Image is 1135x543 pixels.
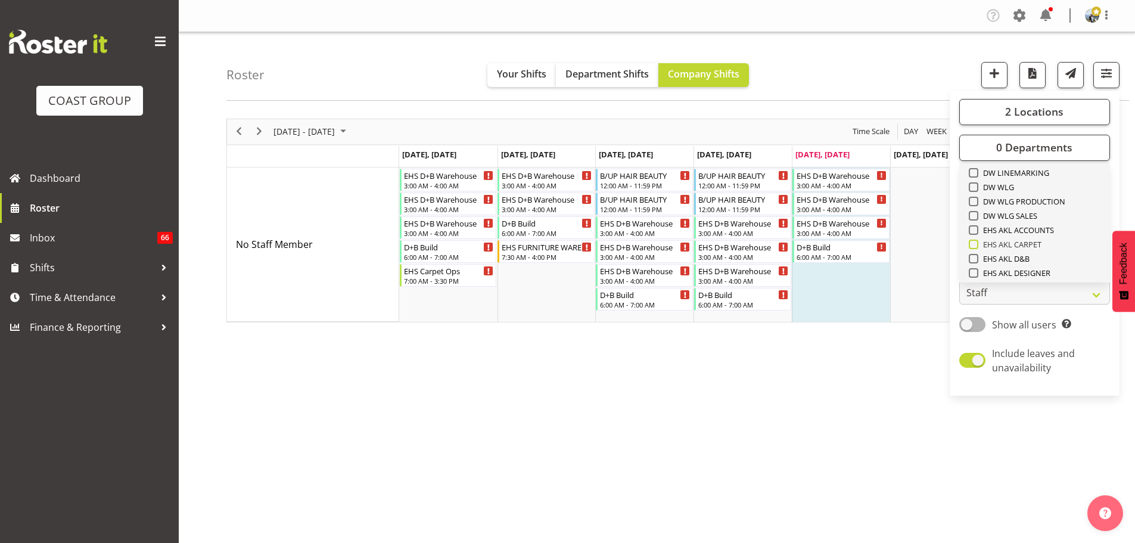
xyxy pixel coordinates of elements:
div: No Staff Member"s event - D+B Build Begin From Thursday, October 2, 2025 at 6:00:00 AM GMT+13:00 ... [694,288,791,311]
div: 6:00 AM - 7:00 AM [502,228,592,238]
button: Your Shifts [487,63,556,87]
button: Send a list of all shifts for the selected filtered period to all rostered employees. [1058,62,1084,88]
div: No Staff Member"s event - EHS Carpet Ops Begin From Monday, September 29, 2025 at 7:00:00 AM GMT+... [400,264,497,287]
div: 3:00 AM - 4:00 AM [698,228,788,238]
img: Rosterit website logo [9,30,107,54]
span: [DATE] - [DATE] [272,124,336,139]
button: 2 Locations [959,99,1110,125]
span: [DATE], [DATE] [795,149,850,160]
span: DW LINEMARKING [978,168,1050,178]
div: EHS D+B Warehouse [698,265,788,277]
div: Sep 29 - Oct 05, 2025 [269,119,353,144]
div: EHS D+B Warehouse [698,241,788,253]
span: EHS AKL CARPET [978,240,1042,249]
h4: Roster [226,68,265,82]
div: B/UP HAIR BEAUTY [600,169,690,181]
span: Time Scale [851,124,891,139]
div: EHS D+B Warehouse [797,193,887,205]
div: EHS D+B Warehouse [404,169,494,181]
span: 2 Locations [1005,104,1064,119]
div: EHS D+B Warehouse [502,193,592,205]
div: 7:00 AM - 3:30 PM [404,276,494,286]
span: DW CHC SALES [978,154,1036,163]
div: Timeline Week of October 3, 2025 [226,119,1087,322]
table: Timeline Week of October 3, 2025 [399,167,1087,322]
div: D+B Build [797,241,887,253]
button: Timeline Day [902,124,921,139]
div: EHS D+B Warehouse [698,217,788,229]
div: No Staff Member"s event - D+B Build Begin From Tuesday, September 30, 2025 at 6:00:00 AM GMT+13:0... [497,216,595,239]
span: Finance & Reporting [30,318,155,336]
img: brittany-taylorf7b938a58e78977fad4baecaf99ae47c.png [1085,8,1099,23]
span: Company Shifts [668,67,739,80]
div: 12:00 AM - 11:59 PM [600,181,690,190]
div: 6:00 AM - 7:00 AM [404,252,494,262]
div: next period [249,119,269,144]
div: No Staff Member"s event - EHS D+B Warehouse Begin From Thursday, October 2, 2025 at 3:00:00 AM GM... [694,240,791,263]
button: Next [251,124,268,139]
span: 66 [157,232,173,244]
div: No Staff Member"s event - EHS D+B Warehouse Begin From Thursday, October 2, 2025 at 3:00:00 AM GM... [694,216,791,239]
div: 6:00 AM - 7:00 AM [600,300,690,309]
div: No Staff Member"s event - EHS D+B Warehouse Begin From Monday, September 29, 2025 at 3:00:00 AM G... [400,193,497,215]
span: [DATE], [DATE] [697,149,751,160]
button: Timeline Week [925,124,949,139]
span: Shifts [30,259,155,277]
button: Add a new shift [981,62,1007,88]
div: No Staff Member"s event - EHS D+B Warehouse Begin From Wednesday, October 1, 2025 at 3:00:00 AM G... [596,216,693,239]
span: [DATE], [DATE] [402,149,456,160]
div: No Staff Member"s event - EHS D+B Warehouse Begin From Friday, October 3, 2025 at 3:00:00 AM GMT+... [792,169,890,191]
div: D+B Build [502,217,592,229]
div: D+B Build [404,241,494,253]
div: 3:00 AM - 4:00 AM [404,204,494,214]
div: EHS D+B Warehouse [600,241,690,253]
div: No Staff Member"s event - D+B Build Begin From Wednesday, October 1, 2025 at 6:00:00 AM GMT+13:00... [596,288,693,311]
button: Feedback - Show survey [1112,231,1135,312]
div: 12:00 AM - 11:59 PM [698,204,788,214]
div: EHS D+B Warehouse [797,169,887,181]
span: [DATE], [DATE] [501,149,555,160]
div: EHS FURNITURE WAREHOUSE [502,241,592,253]
div: EHS D+B Warehouse [404,193,494,205]
div: 3:00 AM - 4:00 AM [404,228,494,238]
div: 7:30 AM - 4:00 PM [502,252,592,262]
button: Time Scale [851,124,892,139]
span: DW WLG PRODUCTION [978,197,1066,206]
div: No Staff Member"s event - EHS D+B Warehouse Begin From Friday, October 3, 2025 at 3:00:00 AM GMT+... [792,216,890,239]
button: Previous [231,124,247,139]
div: 3:00 AM - 4:00 AM [502,181,592,190]
div: EHS D+B Warehouse [502,169,592,181]
div: COAST GROUP [48,92,131,110]
div: 3:00 AM - 4:00 AM [797,181,887,190]
button: Filter Shifts [1093,62,1120,88]
div: 12:00 AM - 11:59 PM [600,204,690,214]
div: 6:00 AM - 7:00 AM [797,252,887,262]
div: EHS Carpet Ops [404,265,494,277]
span: Feedback [1118,243,1129,284]
div: 3:00 AM - 4:00 AM [404,181,494,190]
button: Download a PDF of the roster according to the set date range. [1019,62,1046,88]
span: EHS AKL D&B [978,254,1030,263]
div: No Staff Member"s event - EHS FURNITURE WAREHOUSE Begin From Tuesday, September 30, 2025 at 7:30:... [497,240,595,263]
div: EHS D+B Warehouse [797,217,887,229]
img: help-xxl-2.png [1099,507,1111,519]
div: 3:00 AM - 4:00 AM [502,204,592,214]
div: No Staff Member"s event - D+B Build Begin From Monday, September 29, 2025 at 6:00:00 AM GMT+13:00... [400,240,497,263]
span: Your Shifts [497,67,546,80]
span: 0 Departments [996,140,1072,154]
button: October 2025 [272,124,352,139]
button: Company Shifts [658,63,749,87]
div: No Staff Member"s event - EHS D+B Warehouse Begin From Friday, October 3, 2025 at 3:00:00 AM GMT+... [792,193,890,215]
div: EHS D+B Warehouse [600,217,690,229]
span: Inbox [30,229,157,247]
div: 3:00 AM - 4:00 AM [600,228,690,238]
div: 6:00 AM - 7:00 AM [698,300,788,309]
div: EHS D+B Warehouse [404,217,494,229]
span: Show all users [992,318,1056,331]
span: Dashboard [30,169,173,187]
span: Day [903,124,919,139]
div: No Staff Member"s event - B/UP HAIR BEAUTY Begin From Thursday, October 2, 2025 at 12:00:00 AM GM... [694,193,791,215]
div: D+B Build [600,288,690,300]
span: Roster [30,199,173,217]
div: D+B Build [698,288,788,300]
